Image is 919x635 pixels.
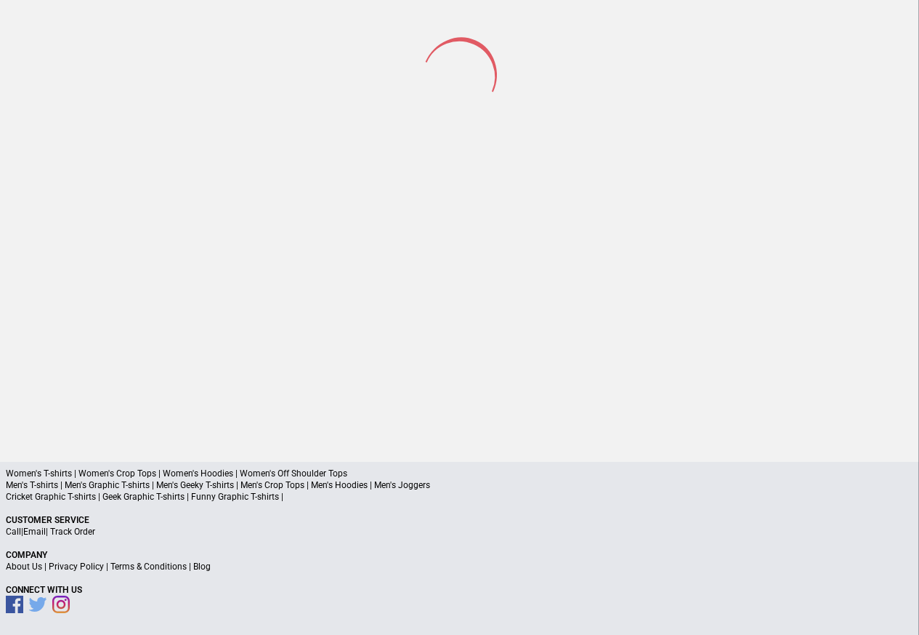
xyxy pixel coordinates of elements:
[193,562,211,572] a: Blog
[6,562,42,572] a: About Us
[23,527,46,537] a: Email
[50,527,95,537] a: Track Order
[6,526,913,538] p: | |
[6,584,913,596] p: Connect With Us
[6,491,913,503] p: Cricket Graphic T-shirts | Geek Graphic T-shirts | Funny Graphic T-shirts |
[6,549,913,561] p: Company
[6,514,913,526] p: Customer Service
[6,561,913,572] p: | | |
[110,562,187,572] a: Terms & Conditions
[6,527,21,537] a: Call
[6,468,913,479] p: Women's T-shirts | Women's Crop Tops | Women's Hoodies | Women's Off Shoulder Tops
[49,562,104,572] a: Privacy Policy
[6,479,913,491] p: Men's T-shirts | Men's Graphic T-shirts | Men's Geeky T-shirts | Men's Crop Tops | Men's Hoodies ...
